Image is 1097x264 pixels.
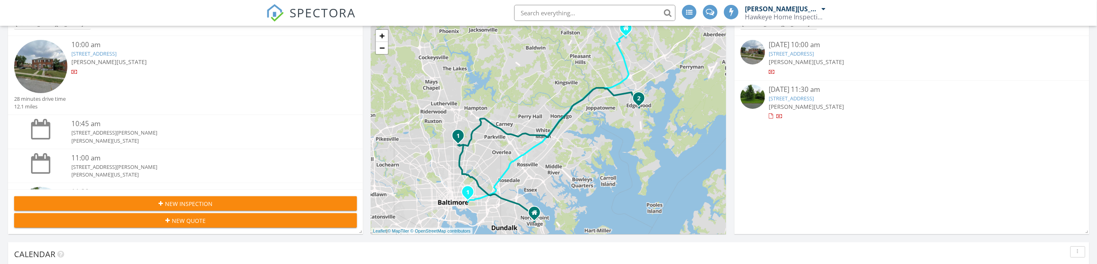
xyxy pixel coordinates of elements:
div: 11:30 am [71,187,329,197]
a: [DATE] 11:30 am [STREET_ADDRESS] [PERSON_NAME][US_STATE] [740,85,1083,121]
span: New Inspection [165,200,213,208]
span: Calendar [14,249,55,260]
div: 1810 Woodhome Dr, Bel Air MD 21014 [626,28,631,33]
input: Search everything... [514,5,676,21]
div: 10:00 am [71,40,329,50]
div: 12.1 miles [14,103,66,110]
a: Zoom out [376,42,388,54]
img: streetview [14,187,67,240]
div: 2111 Nuttal Ave, Edgewood, MD 21040 [639,98,644,103]
div: 7842 Saint Claire Ln, Dundalk MD 21222 [534,212,539,217]
div: [PERSON_NAME][US_STATE] [71,137,329,145]
div: [PERSON_NAME][US_STATE] [742,21,815,27]
img: streetview [740,85,765,109]
a: Leaflet [373,229,386,233]
div: [DATE] 10:00 am [769,40,1055,50]
span: New Quote [172,216,206,225]
span: [PERSON_NAME][US_STATE] [769,58,845,66]
i: 1 [457,133,460,139]
div: 28 minutes drive time [14,95,66,103]
span: [PERSON_NAME][US_STATE] [769,103,845,110]
div: 1002 Dartmouth Rd, Baltimore, MD 21212 [458,135,463,140]
button: New Quote [14,213,357,228]
div: [STREET_ADDRESS][PERSON_NAME] [71,129,329,137]
a: [STREET_ADDRESS] [71,50,117,57]
a: 11:30 am [STREET_ADDRESS] [PERSON_NAME][US_STATE] 37 minutes drive time 22.2 miles [14,187,357,258]
div: 18 N Collington Ave, Baltimore, MD 21231 [468,192,473,197]
div: [DATE] 11:30 am [769,85,1055,95]
img: streetview [740,40,765,64]
div: 10:45 am [71,119,329,129]
a: [STREET_ADDRESS] [769,95,814,102]
div: 11:00 am [71,153,329,163]
div: [STREET_ADDRESS][PERSON_NAME] [71,163,329,171]
div: | [371,228,473,235]
span: [PERSON_NAME][US_STATE] [71,58,147,66]
img: streetview [14,40,67,93]
a: 10:00 am [STREET_ADDRESS] [PERSON_NAME][US_STATE] 28 minutes drive time 12.1 miles [14,40,357,110]
button: New Inspection [14,196,357,211]
div: [PERSON_NAME][US_STATE] [16,21,89,27]
span: SPECTORA [290,4,356,21]
i: 1 [466,190,469,195]
a: Zoom in [376,30,388,42]
i: 2 [637,96,640,102]
div: [PERSON_NAME][US_STATE] [745,5,820,13]
a: © MapTiler [388,229,409,233]
a: [STREET_ADDRESS] [769,50,814,57]
div: [PERSON_NAME][US_STATE] [71,171,329,179]
a: © OpenStreetMap contributors [411,229,471,233]
a: [DATE] 10:00 am [STREET_ADDRESS] [PERSON_NAME][US_STATE] [740,40,1083,76]
div: Hawkeye Home Inspections [745,13,826,21]
a: SPECTORA [266,11,356,28]
img: The Best Home Inspection Software - Spectora [266,4,284,22]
